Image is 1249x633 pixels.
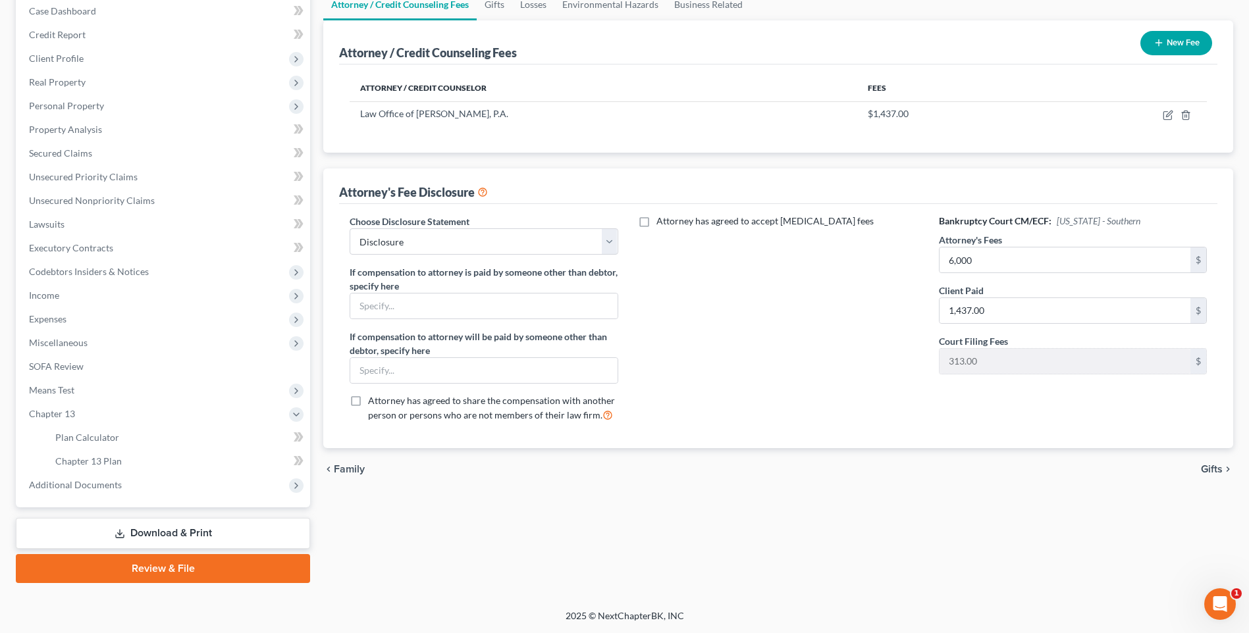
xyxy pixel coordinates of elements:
a: Executory Contracts [18,236,310,260]
span: Executory Contracts [29,242,113,253]
label: If compensation to attorney is paid by someone other than debtor, specify here [350,265,618,293]
a: Plan Calculator [45,426,310,449]
span: Additional Documents [29,479,122,490]
span: Personal Property [29,100,104,111]
a: Lawsuits [18,213,310,236]
label: Choose Disclosure Statement [350,215,469,228]
button: Gifts chevron_right [1201,464,1233,474]
span: Chapter 13 [29,408,75,419]
button: Messages [88,411,175,463]
span: [US_STATE] - Southern [1057,215,1140,226]
span: Case Dashboard [29,5,96,16]
span: Secured Claims [29,147,92,159]
p: Tips on setting up your firm's account in NextChapter [13,182,234,210]
span: Real Property [29,76,86,88]
a: SOFA Review [18,355,310,378]
span: $1,437.00 [868,108,909,119]
i: chevron_left [323,464,334,474]
span: Unsecured Nonpriority Claims [29,195,155,206]
iframe: Intercom live chat [1204,588,1236,620]
span: Property Analysis [29,124,102,135]
div: Attorney's Fee Disclosure [339,184,488,200]
span: Income [29,290,59,301]
p: Articles that answer common questions about completing the forms in NextChapter [13,345,234,373]
button: New Fee [1140,31,1212,55]
h1: Help [115,5,151,28]
input: 0.00 [940,349,1190,374]
input: 0.00 [940,247,1190,272]
button: chevron_left Family [323,464,365,474]
h6: Bankruptcy Court CM/ECF: [939,215,1207,228]
a: Chapter 13 Plan [45,449,310,473]
span: SOFA Review [29,361,84,372]
a: Unsecured Priority Claims [18,165,310,189]
span: 8 articles [13,294,56,308]
div: Attorney / Credit Counseling Fees [339,45,517,61]
p: Check out the premium features that are exclusive to the Pro+ and Whoa Plans [13,264,234,291]
div: $ [1190,349,1206,374]
span: Codebtors Insiders & Notices [29,266,149,277]
span: 18 articles [13,213,61,226]
span: 7 articles [13,131,56,145]
a: Review & File [16,554,310,583]
span: Lawsuits [29,218,65,230]
span: Chapter 13 Plan [55,455,122,467]
input: Search for help [9,33,255,59]
div: 2025 © NextChapterBK, INC [250,609,1000,633]
a: Unsecured Nonpriority Claims [18,189,310,213]
p: Pro+ and Whoa Features [13,247,234,261]
input: Specify... [350,358,617,383]
span: 69 articles [13,376,61,390]
p: Setting Up Your Firm [13,166,234,180]
div: Search for helpSearch for help [9,33,255,59]
span: Attorney has agreed to accept [MEDICAL_DATA] fees [656,215,874,226]
span: Fees [868,83,886,93]
span: Home [30,443,57,453]
a: Property Analysis [18,118,310,141]
p: General and Miscellaneous Questions [13,329,234,343]
span: Plan Calculator [55,432,119,443]
span: Attorney / Credit Counselor [360,83,487,93]
p: Getting Started [13,114,234,128]
h2: 46 collections [13,77,250,93]
label: Client Paid [939,284,984,297]
span: Help [207,443,231,453]
label: If compensation to attorney will be paid by someone other than debtor, specify here [350,330,618,357]
div: $ [1190,298,1206,323]
span: Law Office of [PERSON_NAME], P.A. [360,108,508,119]
span: Credit Report [29,29,86,40]
label: Court Filing Fees [939,334,1008,348]
input: 0.00 [940,298,1190,323]
span: Messages [109,443,155,453]
span: Gifts [1201,464,1223,474]
span: 1 [1231,588,1242,599]
a: Secured Claims [18,141,310,165]
span: Attorney has agreed to share the compensation with another person or persons who are not members ... [368,395,615,420]
span: Means Test [29,384,74,395]
button: Help [176,411,263,463]
input: Specify... [350,293,617,318]
a: Credit Report [18,23,310,47]
i: chevron_right [1223,464,1233,474]
span: Client Profile [29,53,84,64]
span: Expenses [29,313,66,324]
label: Attorney's Fees [939,233,1002,247]
a: Download & Print [16,518,310,549]
span: Miscellaneous [29,337,88,348]
div: $ [1190,247,1206,272]
span: Family [334,464,365,474]
span: Unsecured Priority Claims [29,171,138,182]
